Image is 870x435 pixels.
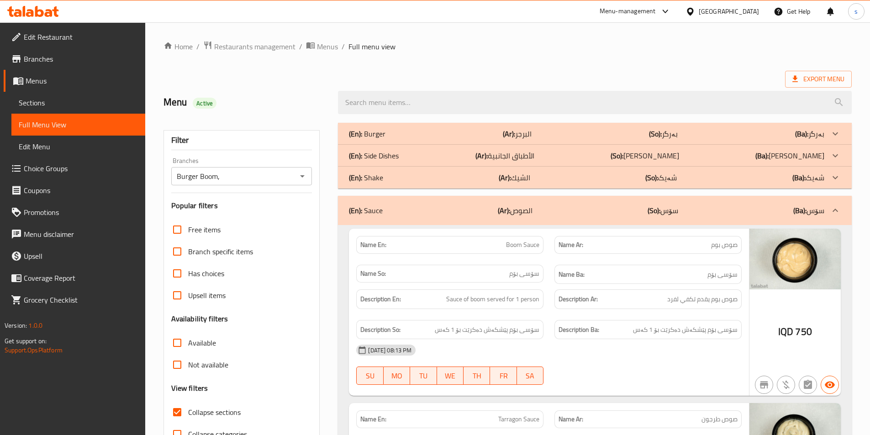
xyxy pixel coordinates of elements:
[4,223,145,245] a: Menu disclaimer
[349,171,362,184] b: (En):
[338,196,852,225] div: (En): Sauce(Ar):الصوص(So):سۆس(Ba):سۆس
[338,145,852,167] div: (En): Side Dishes(Ar):الأطباق الجانبية(So):[PERSON_NAME](Ba):[PERSON_NAME]
[792,171,806,184] b: (Ba):
[299,41,302,52] li: /
[5,335,47,347] span: Get support on:
[171,383,208,393] h3: View filters
[360,269,386,278] strong: Name So:
[11,92,145,114] a: Sections
[4,245,145,267] a: Upsell
[701,414,738,424] span: صوص طرجون
[306,41,338,52] a: Menus
[446,293,539,305] span: Sauce of boom served for 1 person
[188,337,216,348] span: Available
[506,240,539,250] span: Boom Sauce
[349,150,399,161] p: Side Dishes
[338,91,852,114] input: search
[338,123,852,145] div: (En): Burger(Ar):البرجر(So):بەرگر(Ba):بەرگر
[163,95,327,109] h2: Menu
[785,71,852,88] span: Export Menu
[193,98,216,109] div: Active
[467,369,486,383] span: TH
[777,376,795,394] button: Purchased item
[296,170,309,183] button: Open
[494,369,513,383] span: FR
[854,6,858,16] span: s
[349,149,362,162] b: (En):
[188,246,253,257] span: Branch specific items
[437,367,464,385] button: WE
[649,128,678,139] p: بەرگر
[4,201,145,223] a: Promotions
[4,179,145,201] a: Coupons
[521,369,540,383] span: SA
[649,127,662,141] b: (So):
[707,269,738,280] span: سۆسی بۆم
[611,149,623,162] b: (So):
[188,224,221,235] span: Free items
[475,150,534,161] p: الأطباق الجانبية
[648,204,660,217] b: (So):
[360,324,401,335] strong: Description So:
[4,70,145,92] a: Menus
[349,204,362,217] b: (En):
[410,367,437,385] button: TU
[600,6,656,17] div: Menu-management
[711,240,738,250] span: صوص بوم
[26,75,138,86] span: Menus
[4,157,145,179] a: Choice Groups
[667,293,738,305] span: صوص بوم يقدم تكفي لفرد
[19,119,138,130] span: Full Menu View
[5,320,27,331] span: Version:
[24,185,138,196] span: Coupons
[795,127,808,141] b: (Ba):
[498,205,533,216] p: الصوص
[24,273,138,283] span: Coverage Report
[793,205,824,216] p: سۆس
[4,267,145,289] a: Coverage Report
[799,376,817,394] button: Not has choices
[475,149,488,162] b: (Ar):
[509,269,539,278] span: سۆسی بۆم
[4,26,145,48] a: Edit Restaurant
[795,128,824,139] p: بەرگر
[499,171,511,184] b: (Ar):
[188,290,226,301] span: Upsell items
[611,150,679,161] p: [PERSON_NAME]
[503,128,532,139] p: البرجر
[498,414,539,424] span: Tarragon Sauce
[5,344,63,356] a: Support.OpsPlatform
[171,314,228,324] h3: Availability filters
[349,128,385,139] p: Burger
[188,407,241,418] span: Collapse sections
[19,97,138,108] span: Sections
[387,369,406,383] span: MO
[317,41,338,52] span: Menus
[19,141,138,152] span: Edit Menu
[559,324,599,335] strong: Description Ba:
[384,367,410,385] button: MO
[163,41,852,52] nav: breadcrumb
[559,293,598,305] strong: Description Ar:
[24,53,138,64] span: Branches
[464,367,490,385] button: TH
[633,324,738,335] span: سۆسی بۆم پێشکەش دەکرێت بۆ 1 کەس
[778,323,793,341] span: IQD
[203,41,295,52] a: Restaurants management
[24,207,138,218] span: Promotions
[755,150,824,161] p: [PERSON_NAME]
[559,269,585,280] strong: Name Ba:
[349,205,383,216] p: Sauce
[517,367,543,385] button: SA
[795,323,812,341] span: 750
[214,41,295,52] span: Restaurants management
[648,205,678,216] p: سۆس
[559,414,583,424] strong: Name Ar:
[755,376,773,394] button: Not branch specific item
[360,293,401,305] strong: Description En:
[364,346,415,355] span: [DATE] 08:13 PM
[414,369,433,383] span: TU
[559,240,583,250] strong: Name Ar:
[349,127,362,141] b: (En):
[821,376,839,394] button: Available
